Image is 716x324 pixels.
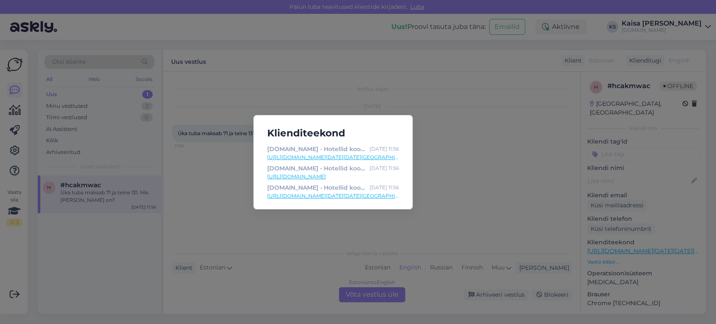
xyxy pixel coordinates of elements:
[267,164,366,173] div: [DOMAIN_NAME] - Hotellid koos võluvate lisavõimalustega
[267,192,399,200] a: [URL][DOMAIN_NAME][DATE][DATE][GEOGRAPHIC_DATA]
[267,144,366,154] div: [DOMAIN_NAME] - Hotellid koos võluvate lisavõimalustega
[267,173,399,180] a: [URL][DOMAIN_NAME]
[260,125,406,141] h5: Klienditeekond
[267,183,366,192] div: [DOMAIN_NAME] - Hotellid koos võluvate lisavõimalustega
[370,164,399,173] div: [DATE] 11:56
[370,183,399,192] div: [DATE] 11:56
[267,154,399,161] a: [URL][DOMAIN_NAME][DATE][DATE][GEOGRAPHIC_DATA]
[370,144,399,154] div: [DATE] 11:56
